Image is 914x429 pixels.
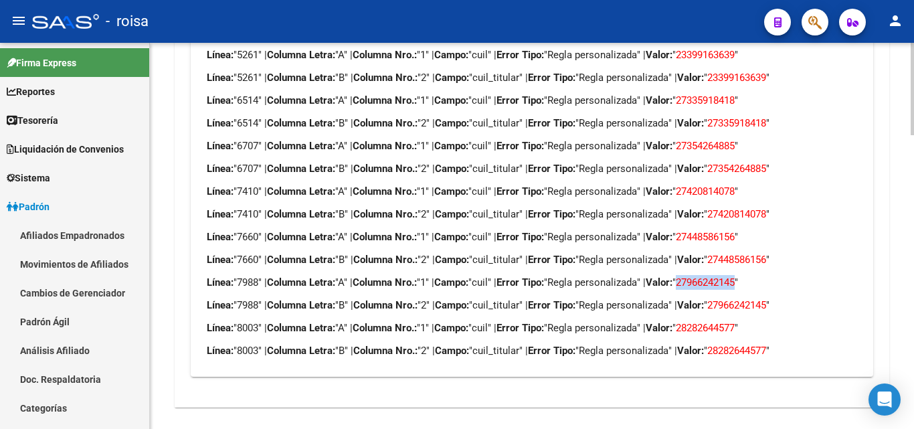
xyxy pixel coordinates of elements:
p: "7410" | "A" | "1" | "cuil" | "Regla personalizada" | " " [207,184,856,199]
strong: Error Tipo: [528,117,575,129]
strong: Campo: [434,94,468,106]
strong: Error Tipo: [496,231,544,243]
strong: Campo: [435,254,469,266]
strong: Columna Nro.: [353,140,417,152]
span: 27354264885 [707,163,766,175]
span: Liquidación de Convenios [7,142,124,157]
strong: Línea: [207,94,234,106]
strong: Línea: [207,276,234,288]
span: 27420814078 [676,185,735,197]
strong: Error Tipo: [496,140,544,152]
strong: Campo: [434,231,468,243]
strong: Valor: [677,345,704,357]
strong: Valor: [646,185,672,197]
span: Reportes [7,84,55,99]
p: "7988" | "B" | "2" | "cuil_titular" | "Regla personalizada" | " " [207,298,856,313]
strong: Línea: [207,322,234,334]
strong: Línea: [207,49,234,61]
p: "7410" | "B" | "2" | "cuil_titular" | "Regla personalizada" | " " [207,207,856,222]
strong: Campo: [434,322,468,334]
strong: Valor: [646,322,672,334]
strong: Columna Letra: [267,49,335,61]
strong: Error Tipo: [528,208,575,220]
strong: Columna Nro.: [353,231,417,243]
strong: Línea: [207,299,234,311]
strong: Valor: [646,49,672,61]
strong: Campo: [434,276,468,288]
strong: Valor: [677,117,704,129]
span: Tesorería [7,113,58,128]
p: "5261" | "A" | "1" | "cuil" | "Regla personalizada" | " " [207,48,856,62]
strong: Error Tipo: [528,72,575,84]
span: 27448586156 [676,231,735,243]
span: 28282644577 [676,322,735,334]
strong: Columna Nro.: [353,276,417,288]
span: 27966242145 [707,299,766,311]
span: Firma Express [7,56,76,70]
span: 27335918418 [707,117,766,129]
span: 27448586156 [707,254,766,266]
p: "7988" | "A" | "1" | "cuil" | "Regla personalizada" | " " [207,275,856,290]
strong: Valor: [677,208,704,220]
p: "7660" | "B" | "2" | "cuil_titular" | "Regla personalizada" | " " [207,252,856,267]
strong: Error Tipo: [496,322,544,334]
strong: Error Tipo: [528,163,575,175]
span: Sistema [7,171,50,185]
strong: Columna Nro.: [353,185,417,197]
span: 23399163639 [676,49,735,61]
span: 23399163639 [707,72,766,84]
strong: Valor: [646,231,672,243]
p: "6514" | "B" | "2" | "cuil_titular" | "Regla personalizada" | " " [207,116,856,131]
strong: Columna Letra: [267,117,335,129]
strong: Columna Nro.: [353,322,417,334]
strong: Columna Letra: [267,276,335,288]
p: "8003" | "B" | "2" | "cuil_titular" | "Regla personalizada" | " " [207,343,856,358]
mat-icon: person [887,13,903,29]
strong: Línea: [207,208,234,220]
strong: Línea: [207,117,234,129]
span: 27420814078 [707,208,766,220]
strong: Columna Letra: [267,231,335,243]
strong: Columna Letra: [267,208,335,220]
strong: Columna Nro.: [353,208,418,220]
strong: Línea: [207,140,234,152]
strong: Error Tipo: [496,276,544,288]
strong: Campo: [434,140,468,152]
strong: Valor: [646,140,672,152]
strong: Línea: [207,185,234,197]
strong: Columna Letra: [267,254,335,266]
p: "6707" | "A" | "1" | "cuil" | "Regla personalizada" | " " [207,139,856,153]
p: "6514" | "A" | "1" | "cuil" | "Regla personalizada" | " " [207,93,856,108]
strong: Error Tipo: [528,345,575,357]
strong: Campo: [435,117,469,129]
strong: Campo: [434,49,468,61]
strong: Línea: [207,254,234,266]
strong: Columna Letra: [267,185,335,197]
strong: Línea: [207,345,234,357]
strong: Campo: [435,299,469,311]
strong: Columna Letra: [267,163,335,175]
strong: Columna Letra: [267,72,335,84]
strong: Columna Letra: [267,94,335,106]
strong: Línea: [207,163,234,175]
p: "7660" | "A" | "1" | "cuil" | "Regla personalizada" | " " [207,230,856,244]
strong: Campo: [435,163,469,175]
span: 27335918418 [676,94,735,106]
strong: Valor: [677,299,704,311]
span: Padrón [7,199,50,214]
strong: Columna Nro.: [353,94,417,106]
strong: Campo: [435,72,469,84]
strong: Columna Letra: [267,140,335,152]
strong: Columna Nro.: [353,117,418,129]
span: 27354264885 [676,140,735,152]
span: 28282644577 [707,345,766,357]
strong: Línea: [207,231,234,243]
strong: Campo: [434,185,468,197]
strong: Columna Nro.: [353,72,418,84]
span: - roisa [106,7,149,36]
strong: Valor: [677,72,704,84]
mat-icon: menu [11,13,27,29]
strong: Campo: [435,208,469,220]
span: 27966242145 [676,276,735,288]
strong: Error Tipo: [496,49,544,61]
